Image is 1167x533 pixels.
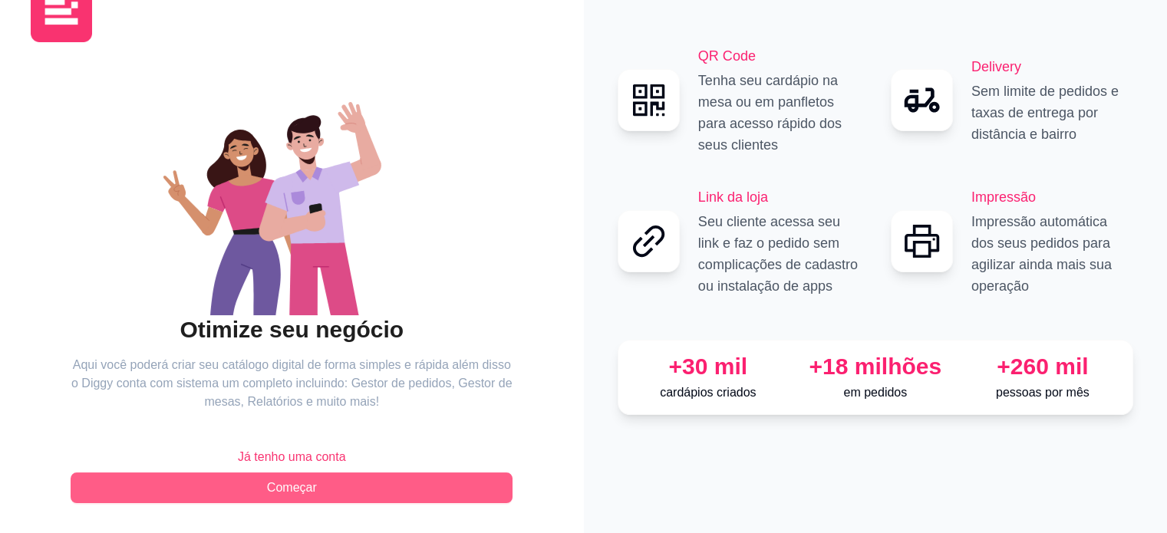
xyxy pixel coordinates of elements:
[698,45,860,67] h2: QR Code
[631,383,786,402] p: cardápios criados
[631,353,786,380] div: +30 mil
[71,85,513,315] div: animation
[965,353,1120,380] div: +260 mil
[698,70,860,156] p: Tenha seu cardápio na mesa ou em panfletos para acesso rápido dos seus clientes
[71,315,513,344] h2: Otimize seu negócio
[238,448,346,466] span: Já tenho uma conta
[798,383,953,402] p: em pedidos
[267,479,317,497] span: Começar
[71,356,513,411] article: Aqui você poderá criar seu catálogo digital de forma simples e rápida além disso o Diggy conta co...
[965,383,1120,402] p: pessoas por mês
[698,186,860,208] h2: Link da loja
[971,56,1133,77] h2: Delivery
[971,186,1133,208] h2: Impressão
[971,81,1133,145] p: Sem limite de pedidos e taxas de entrega por distância e bairro
[698,211,860,297] p: Seu cliente acessa seu link e faz o pedido sem complicações de cadastro ou instalação de apps
[971,211,1133,297] p: Impressão automática dos seus pedidos para agilizar ainda mais sua operação
[71,472,513,503] button: Começar
[71,442,513,472] button: Já tenho uma conta
[798,353,953,380] div: +18 milhões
